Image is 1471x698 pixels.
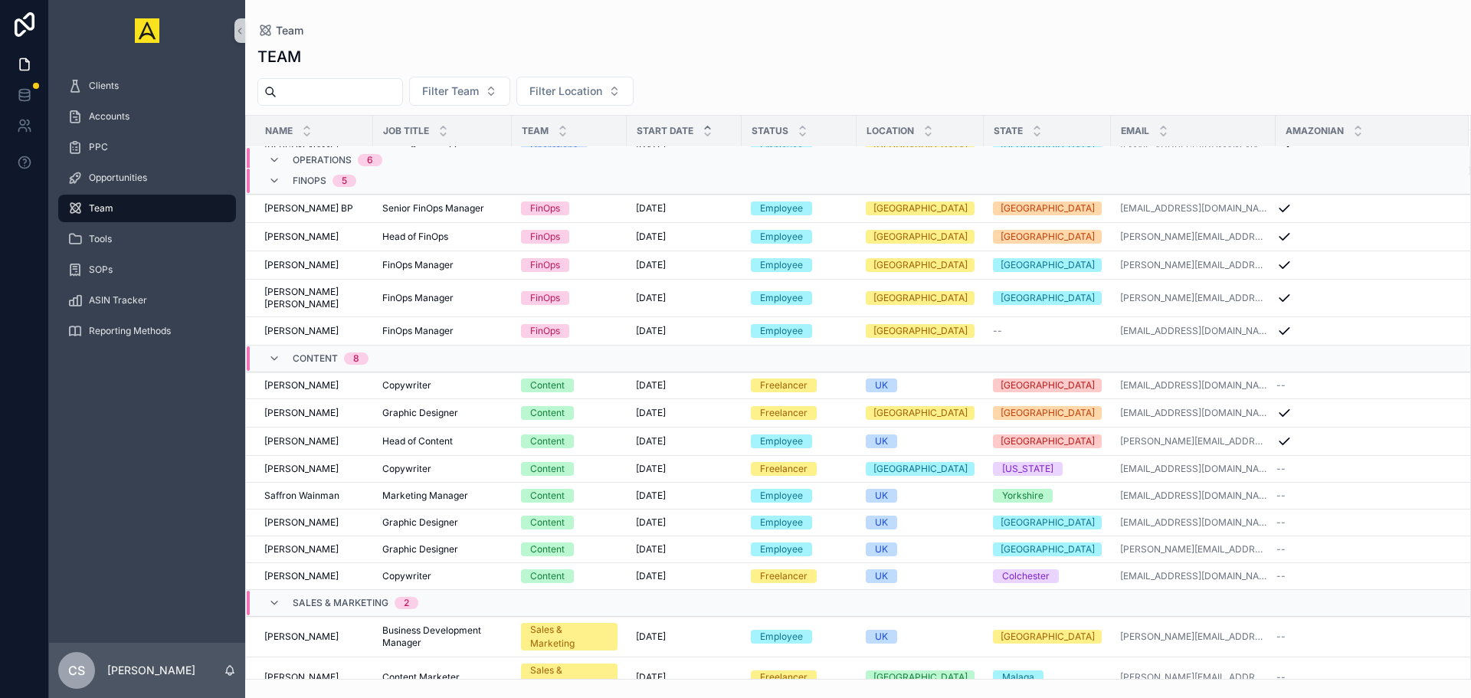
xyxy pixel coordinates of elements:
span: [DATE] [636,516,666,529]
span: Saffron Wainman [264,490,339,502]
span: Status [752,125,788,137]
div: Colchester [1002,569,1050,583]
div: UK [875,489,888,503]
span: [PERSON_NAME] [264,379,339,392]
div: Employee [760,202,803,215]
span: [DATE] [636,631,666,643]
div: [GEOGRAPHIC_DATA] [1001,202,1095,215]
div: Yorkshire [1002,489,1043,503]
span: Name [265,125,293,137]
span: [PERSON_NAME] [264,543,339,555]
span: -- [1276,463,1286,475]
div: [GEOGRAPHIC_DATA] [873,670,968,684]
a: [PERSON_NAME][EMAIL_ADDRESS][DOMAIN_NAME] [1120,543,1266,555]
div: Freelancer [760,378,808,392]
div: [GEOGRAPHIC_DATA] [1001,406,1095,420]
a: [EMAIL_ADDRESS][DOMAIN_NAME] [1120,407,1266,419]
div: [GEOGRAPHIC_DATA] [873,202,968,215]
span: [PERSON_NAME] [264,463,339,475]
span: Copywriter [382,570,431,582]
a: [EMAIL_ADDRESS][DOMAIN_NAME] [1120,379,1266,392]
span: Copywriter [382,463,431,475]
span: Team [89,202,113,215]
span: Tools [89,233,112,245]
span: -- [1276,490,1286,502]
span: Reporting Methods [89,325,171,337]
span: -- [1276,570,1286,582]
span: [DATE] [636,259,666,271]
div: [GEOGRAPHIC_DATA] [1001,516,1095,529]
div: [GEOGRAPHIC_DATA] [873,406,968,420]
span: Head of FinOps [382,231,448,243]
span: Team [522,125,549,137]
div: UK [875,516,888,529]
div: Employee [760,258,803,272]
span: FinOps Manager [382,292,454,304]
button: Select Button [409,77,510,106]
span: SOPs [89,264,113,276]
span: [DATE] [636,231,666,243]
span: [DATE] [636,292,666,304]
div: Freelancer [760,670,808,684]
div: Content [530,378,565,392]
span: [DATE] [636,671,666,683]
div: scrollable content [49,61,245,365]
span: [PERSON_NAME] [PERSON_NAME] [264,286,364,310]
span: Job Title [383,125,429,137]
a: [PERSON_NAME][EMAIL_ADDRESS][DOMAIN_NAME] [1120,631,1266,643]
span: [DATE] [636,325,666,337]
div: UK [875,630,888,644]
a: [PERSON_NAME][EMAIL_ADDRESS][DOMAIN_NAME] [1120,435,1266,447]
a: [PERSON_NAME][EMAIL_ADDRESS][DOMAIN_NAME] [1120,292,1266,304]
div: Content [530,406,565,420]
div: Sales & Marketing [530,623,608,650]
button: Select Button [516,77,634,106]
a: Team [58,195,236,222]
span: FinOps [293,175,326,187]
a: Opportunities [58,164,236,192]
div: FinOps [530,324,560,338]
span: [PERSON_NAME] [264,231,339,243]
div: Employee [760,630,803,644]
a: [EMAIL_ADDRESS][DOMAIN_NAME] [1120,516,1266,529]
span: Copywriter [382,379,431,392]
div: 6 [367,154,373,166]
a: Accounts [58,103,236,130]
span: Business Development Manager [382,624,503,649]
div: Employee [760,324,803,338]
span: Amazonian [1286,125,1344,137]
span: Graphic Designer [382,407,458,419]
span: Location [867,125,914,137]
a: Team [257,23,303,38]
span: Team [276,23,303,38]
div: [GEOGRAPHIC_DATA] [1001,230,1095,244]
span: [PERSON_NAME] [264,631,339,643]
h1: TEAM [257,46,301,67]
div: 2 [404,597,409,609]
a: [EMAIL_ADDRESS][DOMAIN_NAME] [1120,202,1266,215]
span: Content Marketer [382,671,460,683]
span: [DATE] [636,463,666,475]
span: Filter Location [529,84,602,99]
span: [DATE] [636,543,666,555]
a: [PERSON_NAME][EMAIL_ADDRESS][DOMAIN_NAME] [1120,259,1266,271]
div: [GEOGRAPHIC_DATA] [1001,542,1095,556]
div: [GEOGRAPHIC_DATA] [873,258,968,272]
div: UK [875,434,888,448]
img: App logo [135,18,159,43]
span: ASIN Tracker [89,294,147,306]
span: [PERSON_NAME] [264,435,339,447]
div: Content [530,434,565,448]
span: Opportunities [89,172,147,184]
div: Content [530,516,565,529]
a: PPC [58,133,236,161]
div: 8 [353,352,359,365]
span: State [994,125,1023,137]
span: Operations [293,154,352,166]
span: [DATE] [636,407,666,419]
span: -- [993,325,1002,337]
span: Email [1121,125,1149,137]
span: PPC [89,141,108,153]
div: [GEOGRAPHIC_DATA] [873,230,968,244]
span: Head of Content [382,435,453,447]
